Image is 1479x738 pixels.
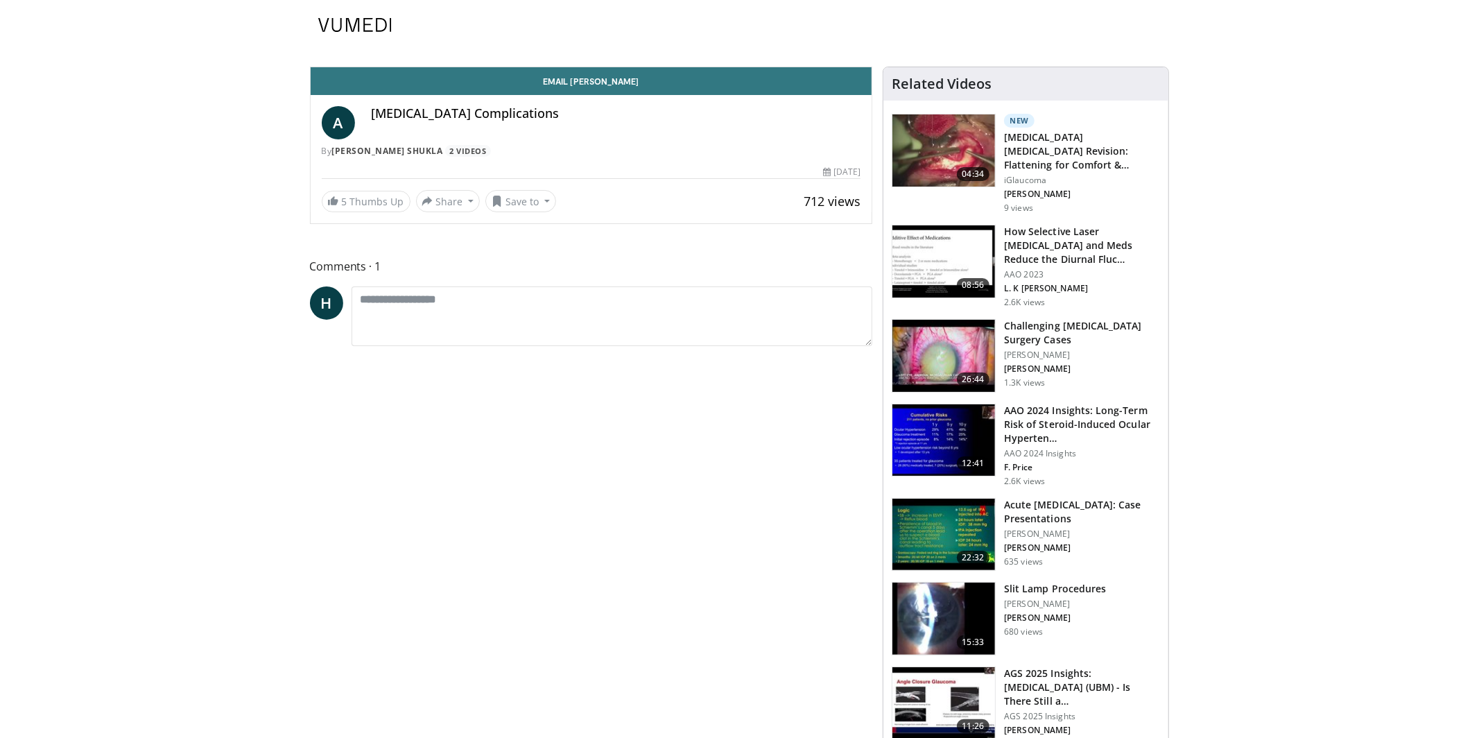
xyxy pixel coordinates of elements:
[445,145,491,157] a: 2 Videos
[892,225,1160,308] a: 08:56 How Selective Laser [MEDICAL_DATA] and Meds Reduce the Diurnal Fluc… AAO 2023 L. K [PERSON_...
[892,498,1160,572] a: 22:32 Acute [MEDICAL_DATA]: Case Presentations [PERSON_NAME] [PERSON_NAME] 635 views
[1004,269,1160,280] p: AAO 2023
[322,191,410,212] a: 5 Thumbs Up
[322,145,861,157] div: By
[318,18,392,32] img: VuMedi Logo
[310,286,343,320] a: H
[1004,711,1160,722] p: AGS 2025 Insights
[892,114,995,187] img: 3bd61a99-1ae1-4a9d-a6af-907ad073e0d9.150x105_q85_crop-smart_upscale.jpg
[1004,189,1160,200] p: Constance Okeke
[957,719,990,733] span: 11:26
[1004,350,1160,361] p: [PERSON_NAME]
[892,583,995,655] img: ecee51c7-1458-4daf-8086-b3402849242a.150x105_q85_crop-smart_upscale.jpg
[1004,599,1106,610] p: [PERSON_NAME]
[311,67,872,95] a: Email [PERSON_NAME]
[957,167,990,181] span: 04:34
[957,456,990,470] span: 12:41
[1004,297,1045,308] p: 2.6K views
[485,190,556,212] button: Save to
[1004,476,1045,487] p: 2.6K views
[1004,498,1160,526] h3: Acute [MEDICAL_DATA]: Case Presentations
[322,106,355,139] a: A
[310,257,873,275] span: Comments 1
[1004,556,1043,567] p: 635 views
[1004,404,1160,445] h3: AAO 2024 Insights: Long-Term Risk of Steroid-Induced Ocular Hypertension or Glaucoma with Pred Ac...
[1004,377,1045,388] p: 1.3K views
[957,372,990,386] span: 26:44
[332,145,443,157] a: [PERSON_NAME] Shukla
[1004,725,1160,736] p: Eydie Miller-Ellis
[892,319,1160,393] a: 26:44 Challenging [MEDICAL_DATA] Surgery Cases [PERSON_NAME] [PERSON_NAME] 1.3K views
[1004,114,1035,128] p: New
[892,499,995,571] img: 70667664-86a4-45d1-8ebc-87674d5d23cb.150x105_q85_crop-smart_upscale.jpg
[1004,529,1160,540] p: [PERSON_NAME]
[892,404,995,477] img: d1bebadf-5ef8-4c82-bd02-47cdd9740fa5.150x105_q85_crop-smart_upscale.jpg
[1004,175,1160,186] p: iGlaucoma
[957,635,990,649] span: 15:33
[1004,462,1160,473] p: Francis Price
[892,225,995,298] img: 420b1191-3861-4d27-8af4-0e92e58098e4.150x105_q85_crop-smart_upscale.jpg
[1004,203,1033,214] p: 9 views
[1004,612,1106,624] p: Ramesh Ayyala
[892,582,1160,655] a: 15:33 Slit Lamp Procedures [PERSON_NAME] [PERSON_NAME] 680 views
[342,195,347,208] span: 5
[823,166,860,178] div: [DATE]
[804,193,860,209] span: 712 views
[1004,363,1160,375] p: Ramesh Ayyala
[1004,626,1043,637] p: 680 views
[372,106,861,121] h4: [MEDICAL_DATA] Complications
[1004,225,1160,266] h3: How Selective Laser Trabeculoplasty and Meds Reduce the Diurnal Fluctuations in IOP of Glaucoma P...
[416,190,481,212] button: Share
[892,114,1160,214] a: 04:34 New [MEDICAL_DATA] [MEDICAL_DATA] Revision: Flattening for Comfort & Success iGlaucoma [PER...
[892,320,995,392] img: 05a6f048-9eed-46a7-93e1-844e43fc910c.150x105_q85_crop-smart_upscale.jpg
[1004,283,1160,294] p: Leonard K Seibold
[892,76,992,92] h4: Related Videos
[957,551,990,565] span: 22:32
[1004,130,1160,172] h3: [MEDICAL_DATA] [MEDICAL_DATA] Revision: Flattening for Comfort & Success
[957,278,990,292] span: 08:56
[1004,542,1160,553] p: Ramesh Ayyala
[1004,448,1160,459] p: AAO 2024 Insights
[1004,582,1106,596] h3: Slit Lamp Procedures
[892,404,1160,487] a: 12:41 AAO 2024 Insights: Long-Term Risk of Steroid-Induced Ocular Hyperten… AAO 2024 Insights F. ...
[1004,319,1160,347] h3: Challenging [MEDICAL_DATA] Surgery Cases
[1004,667,1160,708] h3: AGS 2025 Insights: Ultrasound Biomicroscopy (UBM) - Is There Still a Role?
